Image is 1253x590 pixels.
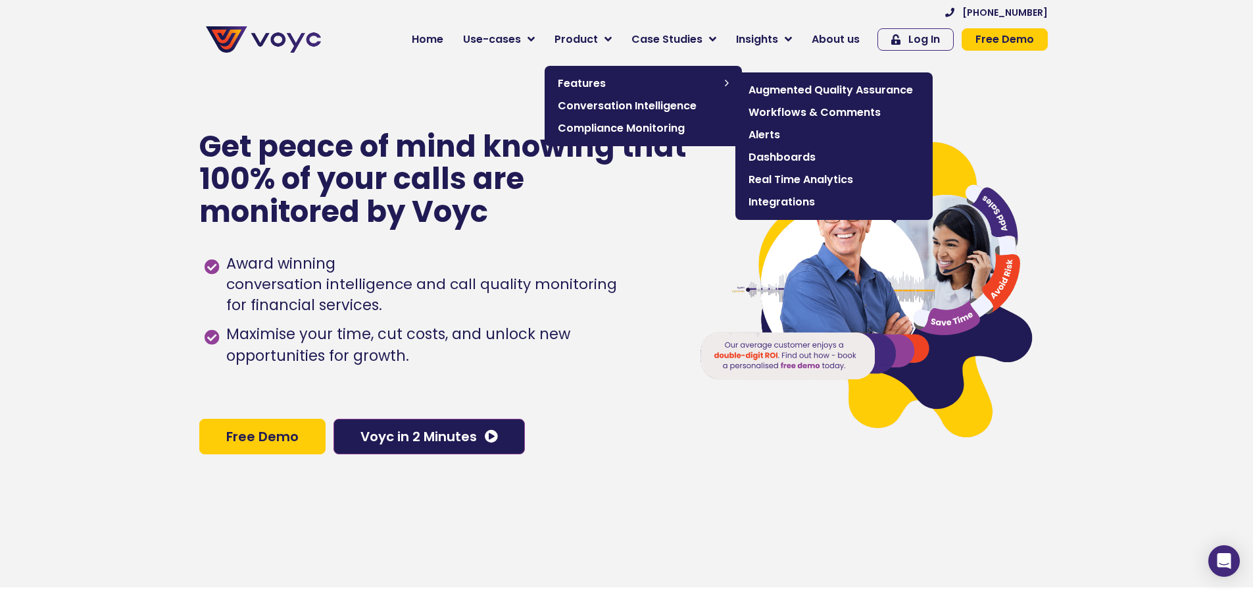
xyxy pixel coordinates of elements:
[622,26,726,53] a: Case Studies
[412,32,443,47] span: Home
[877,28,954,51] a: Log In
[545,26,622,53] a: Product
[463,32,521,47] span: Use-cases
[174,53,207,68] span: Phone
[749,105,920,121] span: Workflows & Comments
[199,130,688,228] p: Get peace of mind knowing that 100% of your calls are monitored by Voyc
[223,253,617,316] span: Award winning for financial services.
[742,101,926,124] a: Workflows & Comments
[206,26,321,53] img: voyc-full-logo
[333,419,525,454] a: Voyc in 2 Minutes
[271,274,333,287] a: Privacy Policy
[962,28,1048,51] a: Free Demo
[631,32,702,47] span: Case Studies
[749,82,920,98] span: Augmented Quality Assurance
[749,127,920,143] span: Alerts
[742,79,926,101] a: Augmented Quality Assurance
[749,172,920,188] span: Real Time Analytics
[226,275,617,294] h1: conversation intelligence and call quality monitoring
[742,169,926,191] a: Real Time Analytics
[360,430,477,443] span: Voyc in 2 Minutes
[749,194,920,210] span: Integrations
[558,98,729,114] span: Conversation Intelligence
[551,72,735,95] a: Features
[726,26,802,53] a: Insights
[558,76,718,92] span: Features
[199,419,326,454] a: Free Demo
[945,8,1048,17] a: [PHONE_NUMBER]
[812,32,860,47] span: About us
[174,107,219,122] span: Job title
[742,124,926,146] a: Alerts
[402,26,453,53] a: Home
[736,32,778,47] span: Insights
[749,149,920,165] span: Dashboards
[226,430,299,443] span: Free Demo
[453,26,545,53] a: Use-cases
[742,146,926,169] a: Dashboards
[802,26,870,53] a: About us
[742,191,926,213] a: Integrations
[551,95,735,117] a: Conversation Intelligence
[551,117,735,140] a: Compliance Monitoring
[223,323,672,368] span: Maximise your time, cut costs, and unlock new opportunities for growth.
[1208,545,1240,577] div: Open Intercom Messenger
[908,34,940,45] span: Log In
[554,32,598,47] span: Product
[975,34,1034,45] span: Free Demo
[558,121,729,136] span: Compliance Monitoring
[962,8,1048,17] span: [PHONE_NUMBER]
